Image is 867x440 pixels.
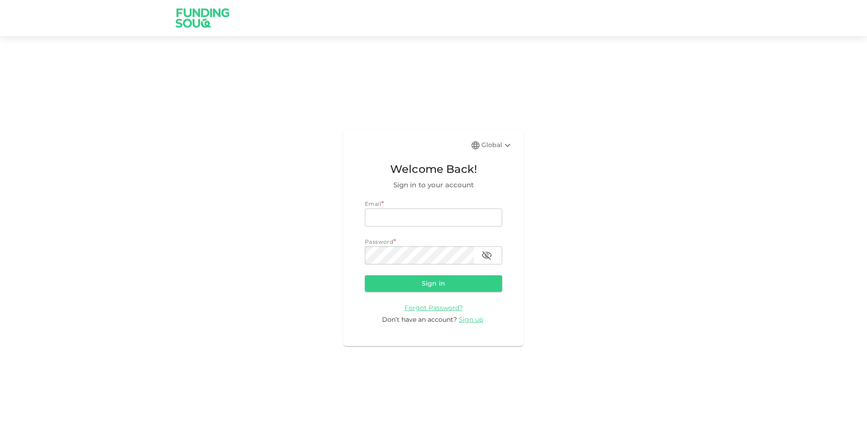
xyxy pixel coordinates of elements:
[405,304,463,312] span: Forgot Password?
[365,200,381,207] span: Email
[382,315,457,324] span: Don’t have an account?
[459,315,483,324] span: Sign up
[405,303,463,312] a: Forgot Password?
[365,180,502,190] span: Sign in to your account
[365,161,502,178] span: Welcome Back!
[365,275,502,292] button: Sign in
[365,238,393,245] span: Password
[481,140,513,151] div: Global
[365,246,474,264] input: password
[365,208,502,227] input: email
